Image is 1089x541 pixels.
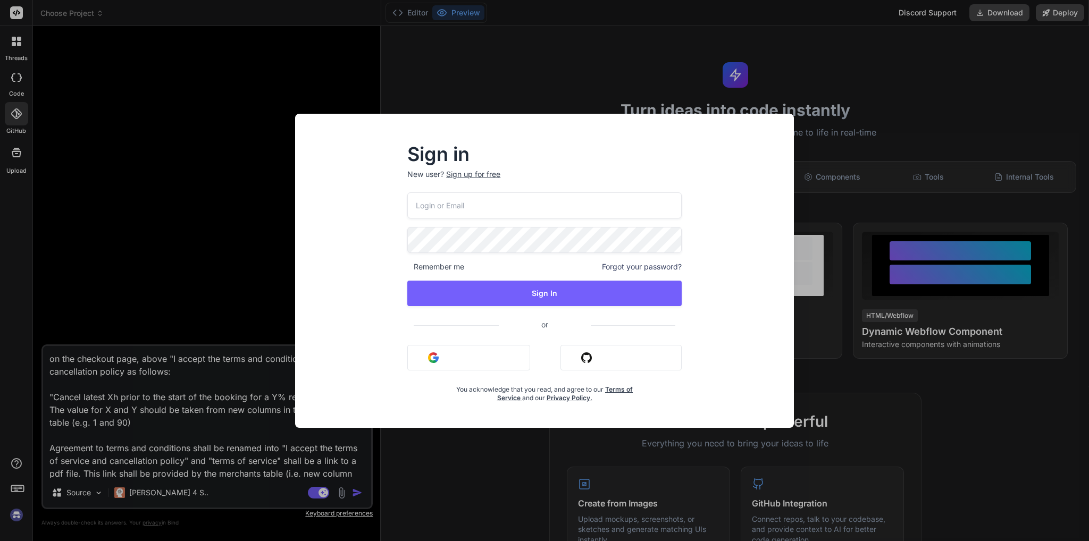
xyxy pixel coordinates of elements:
[499,311,591,337] span: or
[407,281,682,306] button: Sign In
[547,394,592,402] a: Privacy Policy.
[581,352,592,363] img: github
[428,352,439,363] img: google
[407,169,682,192] p: New user?
[453,379,636,402] div: You acknowledge that you read, and agree to our and our
[602,261,682,272] span: Forgot your password?
[446,169,500,180] div: Sign up for free
[407,146,682,163] h2: Sign in
[407,345,530,370] button: Sign in with Google
[497,385,633,402] a: Terms of Service
[560,345,682,370] button: Sign in with Github
[407,192,682,218] input: Login or Email
[407,261,464,272] span: Remember me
